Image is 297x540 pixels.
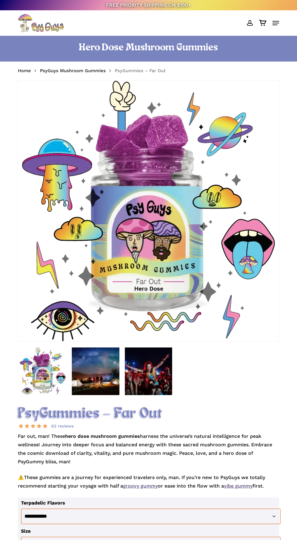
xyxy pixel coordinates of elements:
[124,346,173,396] img: A woman wearing a colorful top rides on the shoulders of another person in a lively crowd at a fe...
[18,405,279,422] h2: PsyGummies – Far Out
[115,68,165,73] span: PsyGummies – Far Out
[18,81,279,341] a: Psychedelic mushroom gummies in a colorful jar.
[272,20,279,26] a: Navigation Menu
[71,346,120,396] img: Three people standing outside two tents under a starry night sky with the Milky Way visible.
[18,81,279,341] img: Gummy_FarOut_Blackberry_NoFrame
[18,475,24,480] strong: ⚠️
[18,42,279,55] h1: Hero Dose Mushroom Gummies
[224,483,252,489] a: vibe gummy
[21,500,65,506] label: Terpadelic Flavors
[256,14,269,32] a: Cart
[18,473,279,498] p: These gummies are a journey for experienced travelers only, man. If you’re new to PsyGuys we tota...
[18,68,31,74] a: Home
[40,68,106,74] a: PsyGuys Mushroom Gummies
[65,433,140,439] strong: hero dose mushroom gummies
[21,528,31,534] label: Size
[18,14,64,32] img: PsyGuys
[18,346,68,396] img: Psychedelic mushroom gummies in a colorful jar.
[123,483,158,489] a: groovy gummy
[18,432,279,473] p: Far out, man! These harness the universe’s natural intelligence for peak wellness! Journey into d...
